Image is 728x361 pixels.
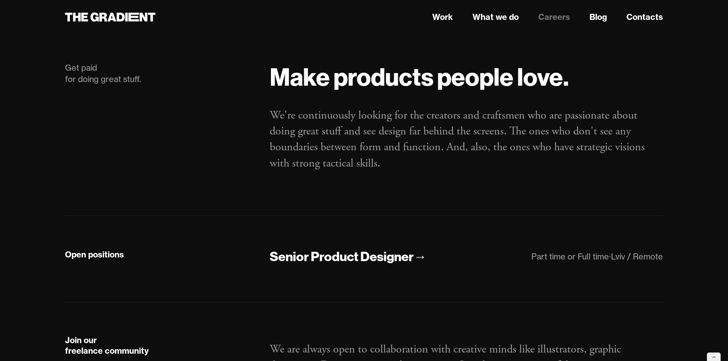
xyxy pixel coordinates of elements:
a: Contacts [626,11,663,23]
div: Get paid for doing great stuff. [65,62,253,85]
a: Blog [589,11,607,23]
div: · [609,251,611,262]
strong: Open positions [65,249,124,259]
a: Work [432,11,453,23]
strong: Make products people love. [270,61,569,92]
a: Careers [538,11,570,23]
p: We're continuously looking for the creators and craftsmen who are passionate about doing great st... [270,108,663,171]
strong: Join our freelance community [65,335,149,356]
div: → [414,248,427,265]
div: Lviv / Remote [611,251,663,262]
div: Senior Product Designer [270,248,414,265]
a: Senior Product Designer→ [270,248,427,266]
div: Part time or Full time [531,251,609,262]
a: What we do [472,11,519,23]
